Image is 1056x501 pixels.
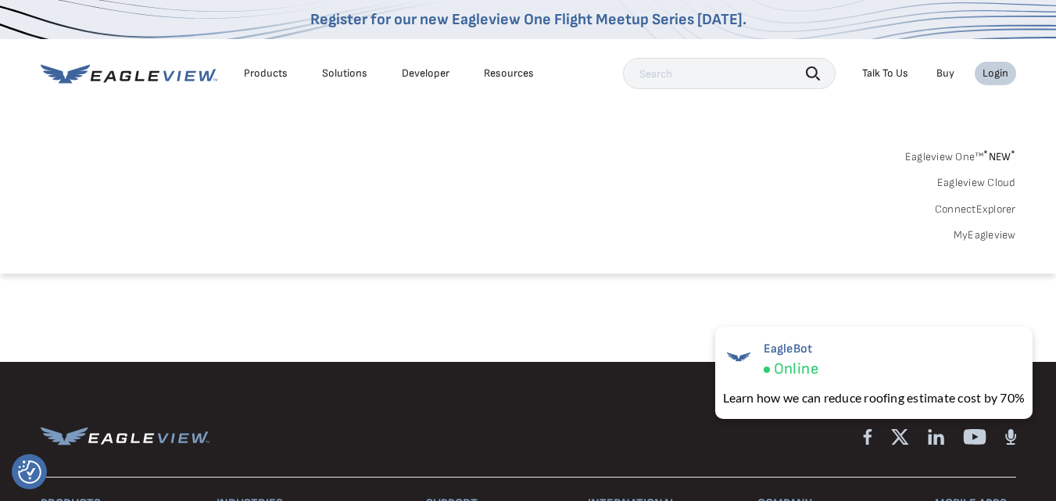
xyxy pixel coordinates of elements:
[862,66,908,81] div: Talk To Us
[764,342,818,356] span: EagleBot
[310,10,746,29] a: Register for our new Eagleview One Flight Meetup Series [DATE].
[983,66,1008,81] div: Login
[774,360,818,379] span: Online
[723,388,1025,407] div: Learn how we can reduce roofing estimate cost by 70%
[484,66,534,81] div: Resources
[244,66,288,81] div: Products
[18,460,41,484] button: Consent Preferences
[954,228,1016,242] a: MyEagleview
[322,66,367,81] div: Solutions
[723,342,754,373] img: EagleBot
[937,176,1016,190] a: Eagleview Cloud
[936,66,954,81] a: Buy
[905,145,1016,163] a: Eagleview One™*NEW*
[18,460,41,484] img: Revisit consent button
[983,150,1015,163] span: NEW
[402,66,449,81] a: Developer
[623,58,836,89] input: Search
[935,202,1016,217] a: ConnectExplorer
